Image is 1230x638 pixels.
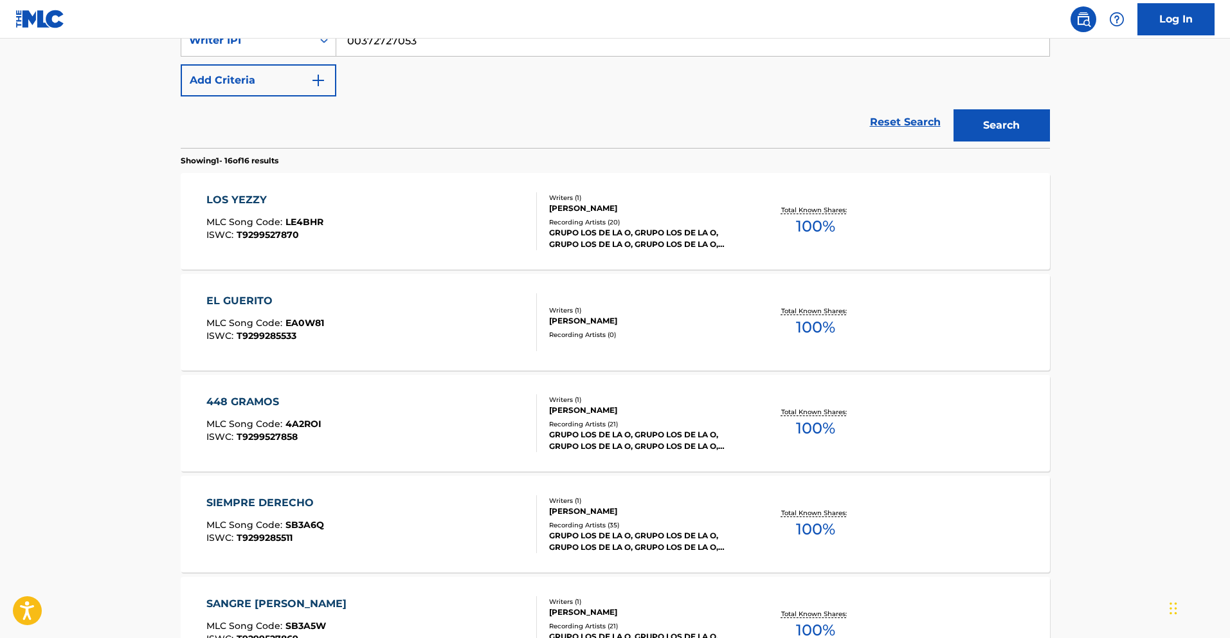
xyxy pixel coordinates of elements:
span: EA0W81 [285,317,324,329]
div: Writers ( 1 ) [549,193,743,203]
p: Total Known Shares: [781,205,850,215]
img: search [1076,12,1091,27]
span: SB3A5W [285,620,326,632]
span: 4A2ROI [285,418,321,430]
div: Recording Artists ( 20 ) [549,217,743,227]
span: SB3A6Q [285,519,324,531]
span: MLC Song Code : [206,317,285,329]
div: [PERSON_NAME] [549,405,743,416]
span: 100 % [796,316,835,339]
p: Total Known Shares: [781,306,850,316]
img: MLC Logo [15,10,65,28]
span: 100 % [796,215,835,238]
div: [PERSON_NAME] [549,506,743,517]
a: EL GUERITOMLC Song Code:EA0W81ISWC:T9299285533Writers (1)[PERSON_NAME]Recording Artists (0)Total ... [181,274,1050,370]
a: 448 GRAMOSMLC Song Code:4A2ROIISWC:T9299527858Writers (1)[PERSON_NAME]Recording Artists (21)GRUPO... [181,375,1050,471]
div: GRUPO LOS DE LA O, GRUPO LOS DE LA O, GRUPO LOS DE LA O, GRUPO LOS DE LA O, GRUPO LOS DE LA O [549,429,743,452]
span: ISWC : [206,330,237,342]
span: LE4BHR [285,216,323,228]
div: Recording Artists ( 35 ) [549,520,743,530]
form: Search Form [181,24,1050,148]
span: MLC Song Code : [206,216,285,228]
div: Writers ( 1 ) [549,597,743,606]
div: SANGRE [PERSON_NAME] [206,596,353,612]
div: SIEMPRE DERECHO [206,495,324,511]
div: Recording Artists ( 0 ) [549,330,743,340]
p: Total Known Shares: [781,609,850,619]
span: 100 % [796,518,835,541]
p: Total Known Shares: [781,407,850,417]
img: 9d2ae6d4665cec9f34b9.svg [311,73,326,88]
div: GRUPO LOS DE LA O, GRUPO LOS DE LA O, GRUPO LOS DE LA O, GRUPO LOS DE LA O, GRUPO LOS DE LA O [549,530,743,553]
p: Showing 1 - 16 of 16 results [181,155,278,167]
a: Public Search [1071,6,1096,32]
span: MLC Song Code : [206,519,285,531]
a: LOS YEZZYMLC Song Code:LE4BHRISWC:T9299527870Writers (1)[PERSON_NAME]Recording Artists (20)GRUPO ... [181,173,1050,269]
div: Writer IPI [189,33,305,48]
span: MLC Song Code : [206,418,285,430]
button: Search [954,109,1050,141]
div: Recording Artists ( 21 ) [549,621,743,631]
div: EL GUERITO [206,293,324,309]
div: Writers ( 1 ) [549,305,743,315]
div: Recording Artists ( 21 ) [549,419,743,429]
div: Writers ( 1 ) [549,395,743,405]
iframe: Chat Widget [1166,576,1230,638]
div: [PERSON_NAME] [549,606,743,618]
span: T9299527858 [237,431,298,442]
a: SIEMPRE DERECHOMLC Song Code:SB3A6QISWC:T9299285511Writers (1)[PERSON_NAME]Recording Artists (35)... [181,476,1050,572]
span: T9299285533 [237,330,296,342]
div: GRUPO LOS DE LA O, GRUPO LOS DE LA O, GRUPO LOS DE LA O, GRUPO LOS DE LA O, GRUPO LOS DE LA O [549,227,743,250]
span: T9299527870 [237,229,299,241]
div: [PERSON_NAME] [549,203,743,214]
div: 448 GRAMOS [206,394,321,410]
img: help [1109,12,1125,27]
span: 100 % [796,417,835,440]
div: Writers ( 1 ) [549,496,743,506]
div: LOS YEZZY [206,192,323,208]
div: Help [1104,6,1130,32]
span: ISWC : [206,532,237,543]
a: Log In [1137,3,1215,35]
button: Add Criteria [181,64,336,96]
span: ISWC : [206,229,237,241]
span: ISWC : [206,431,237,442]
span: T9299285511 [237,532,293,543]
div: Drag [1170,589,1177,628]
p: Total Known Shares: [781,508,850,518]
span: MLC Song Code : [206,620,285,632]
a: Reset Search [864,108,947,136]
div: [PERSON_NAME] [549,315,743,327]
